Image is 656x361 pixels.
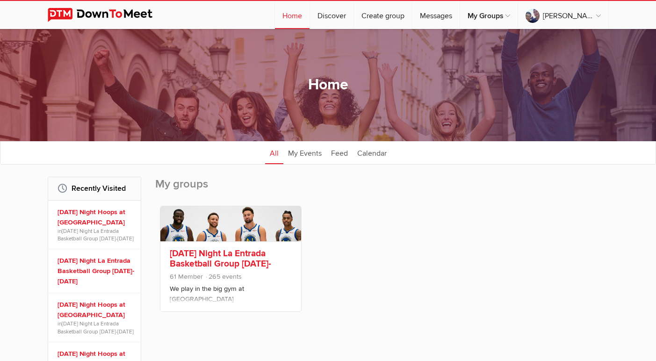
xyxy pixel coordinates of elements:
h1: Home [308,75,348,95]
a: [PERSON_NAME] [518,1,608,29]
span: in [58,227,134,242]
p: We play in the big gym at [GEOGRAPHIC_DATA] ([STREET_ADDRESS][PERSON_NAME]) at 8:30p-10:00p. Plea... [170,284,292,331]
span: in [58,320,134,335]
a: [DATE] Night La Entrada Basketball Group [DATE]-[DATE] [58,228,134,242]
a: My Groups [460,1,518,29]
span: 265 events [205,273,242,281]
a: Feed [326,141,353,164]
h2: Recently Visited [58,177,131,200]
a: [DATE] Night Hoops at [GEOGRAPHIC_DATA] [58,207,134,227]
a: [DATE] Night La Entrada Basketball Group [DATE]-[DATE] [58,256,134,286]
h2: My groups [155,177,609,201]
a: Home [275,1,310,29]
a: [DATE] Night La Entrada Basketball Group [DATE]-[DATE] [58,320,134,334]
a: All [265,141,283,164]
a: Create group [354,1,412,29]
a: [DATE] Night Hoops at [GEOGRAPHIC_DATA] [58,300,134,320]
a: Calendar [353,141,391,164]
span: 61 Member [170,273,203,281]
a: Messages [412,1,460,29]
a: My Events [283,141,326,164]
a: [DATE] Night La Entrada Basketball Group [DATE]-[DATE] [170,248,271,280]
a: Discover [310,1,353,29]
img: DownToMeet [48,8,167,22]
